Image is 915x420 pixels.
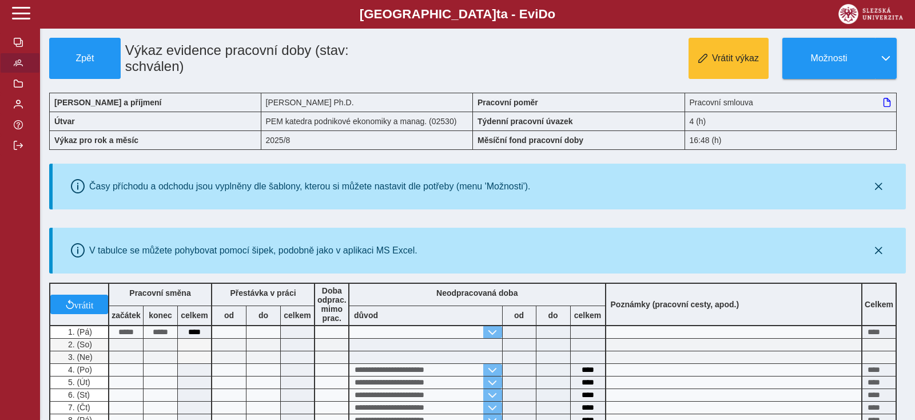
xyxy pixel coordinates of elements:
[536,311,570,320] b: do
[548,7,556,21] span: o
[89,245,417,256] div: V tabulce se můžete pohybovat pomocí šipek, podobně jako v aplikaci MS Excel.
[281,311,314,320] b: celkem
[712,53,759,64] span: Vrátit výkaz
[144,311,177,320] b: konec
[261,130,474,150] div: 2025/8
[89,181,531,192] div: Časy příchodu a odchodu jsou vyplněny dle šablony, kterou si můžete nastavit dle potřeby (menu 'M...
[66,390,90,399] span: 6. (St)
[689,38,769,79] button: Vrátit výkaz
[685,93,897,112] div: Pracovní smlouva
[792,53,866,64] span: Možnosti
[66,327,92,336] span: 1. (Pá)
[54,136,138,145] b: Výkaz pro rok a měsíc
[54,117,75,126] b: Útvar
[261,112,474,130] div: PEM katedra podnikové ekonomiky a manag. (02530)
[317,286,347,323] b: Doba odprac. mimo prac.
[685,130,897,150] div: 16:48 (h)
[129,288,190,298] b: Pracovní směna
[478,117,573,126] b: Týdenní pracovní úvazek
[66,378,90,387] span: 5. (Út)
[838,4,903,24] img: logo_web_su.png
[66,340,92,349] span: 2. (So)
[685,112,897,130] div: 4 (h)
[436,288,518,298] b: Neodpracovaná doba
[66,352,93,362] span: 3. (Ne)
[246,311,280,320] b: do
[478,136,583,145] b: Měsíční fond pracovní doby
[178,311,211,320] b: celkem
[503,311,536,320] b: od
[538,7,547,21] span: D
[50,295,108,314] button: vrátit
[261,93,474,112] div: [PERSON_NAME] Ph.D.
[865,300,893,309] b: Celkem
[354,311,378,320] b: důvod
[66,365,92,374] span: 4. (Po)
[230,288,296,298] b: Přestávka v práci
[478,98,538,107] b: Pracovní poměr
[54,53,116,64] span: Zpět
[34,7,881,22] b: [GEOGRAPHIC_DATA] a - Evi
[121,38,406,79] h1: Výkaz evidence pracovní doby (stav: schválen)
[606,300,744,309] b: Poznámky (pracovní cesty, apod.)
[571,311,605,320] b: celkem
[66,403,90,412] span: 7. (Čt)
[782,38,875,79] button: Možnosti
[54,98,161,107] b: [PERSON_NAME] a příjmení
[49,38,121,79] button: Zpět
[109,311,143,320] b: začátek
[212,311,246,320] b: od
[74,300,94,309] span: vrátit
[496,7,500,21] span: t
